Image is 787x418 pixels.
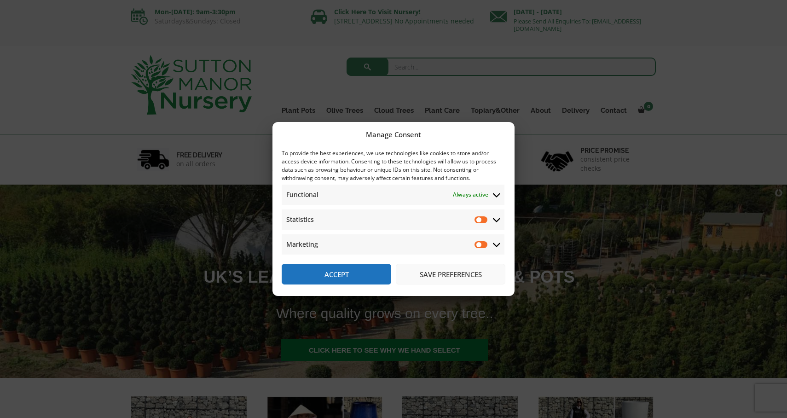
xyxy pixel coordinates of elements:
button: Save preferences [396,264,505,284]
summary: Marketing [282,234,504,255]
span: Statistics [286,214,314,225]
summary: Statistics [282,209,504,230]
div: To provide the best experiences, we use technologies like cookies to store and/or access device i... [282,149,504,182]
div: Manage Consent [366,129,421,140]
button: Accept [282,264,391,284]
span: Marketing [286,239,318,250]
summary: Functional Always active [282,185,504,205]
span: Always active [453,189,488,200]
span: Functional [286,189,318,200]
